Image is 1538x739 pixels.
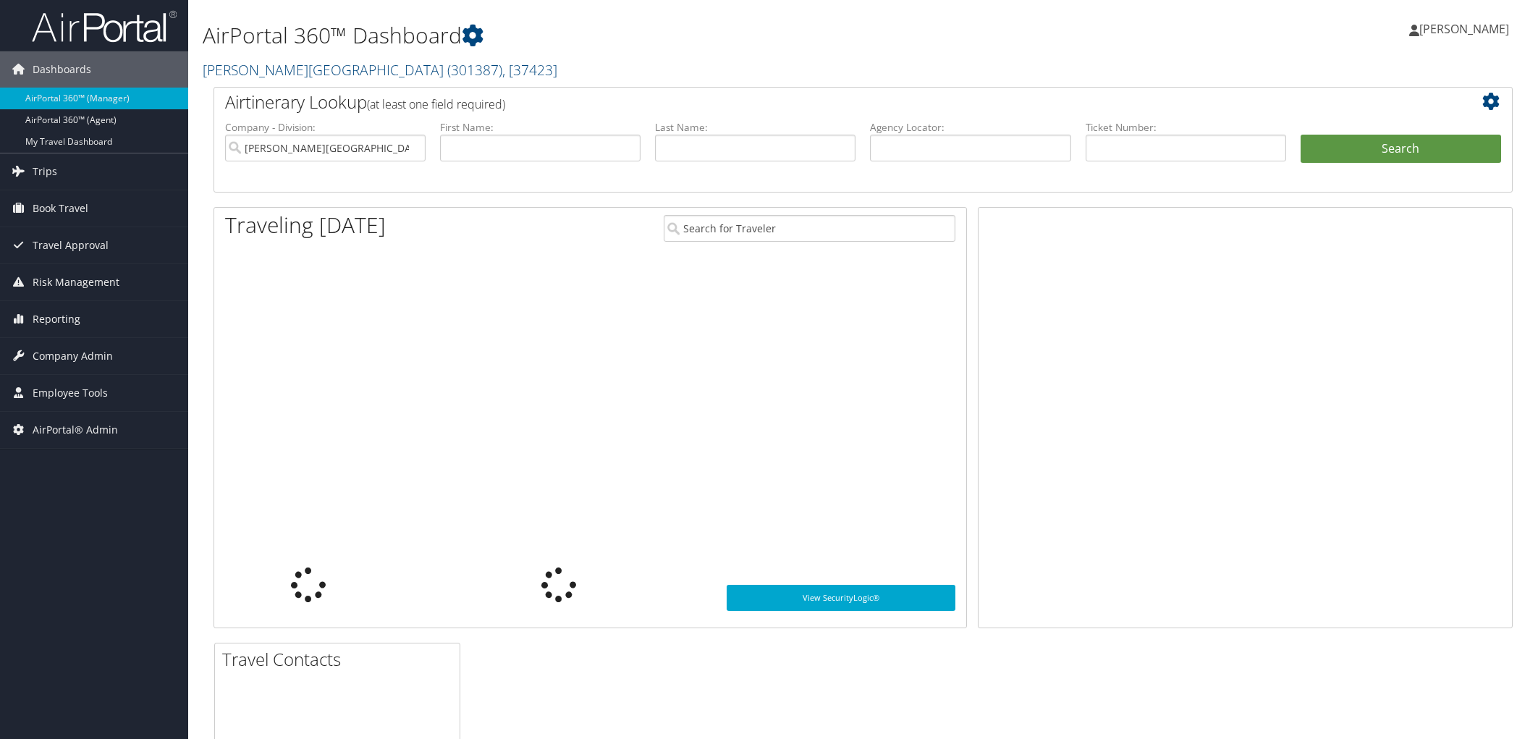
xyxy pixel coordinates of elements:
span: (at least one field required) [367,96,505,112]
a: [PERSON_NAME][GEOGRAPHIC_DATA] [203,60,557,80]
span: ( 301387 ) [447,60,502,80]
h2: Travel Contacts [222,647,460,672]
input: Search for Traveler [664,215,955,242]
a: [PERSON_NAME] [1409,7,1524,51]
h2: Airtinerary Lookup [225,90,1393,114]
span: Company Admin [33,338,113,374]
img: airportal-logo.png [32,9,177,43]
label: Last Name: [655,120,855,135]
span: Dashboards [33,51,91,88]
span: [PERSON_NAME] [1419,21,1509,37]
label: Company - Division: [225,120,426,135]
a: View SecurityLogic® [727,585,955,611]
span: Book Travel [33,190,88,227]
span: Travel Approval [33,227,109,263]
button: Search [1301,135,1501,164]
label: Ticket Number: [1086,120,1286,135]
label: First Name: [440,120,641,135]
span: Risk Management [33,264,119,300]
h1: AirPortal 360™ Dashboard [203,20,1083,51]
span: , [ 37423 ] [502,60,557,80]
span: Employee Tools [33,375,108,411]
h1: Traveling [DATE] [225,210,386,240]
label: Agency Locator: [870,120,1070,135]
span: Trips [33,153,57,190]
span: AirPortal® Admin [33,412,118,448]
span: Reporting [33,301,80,337]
